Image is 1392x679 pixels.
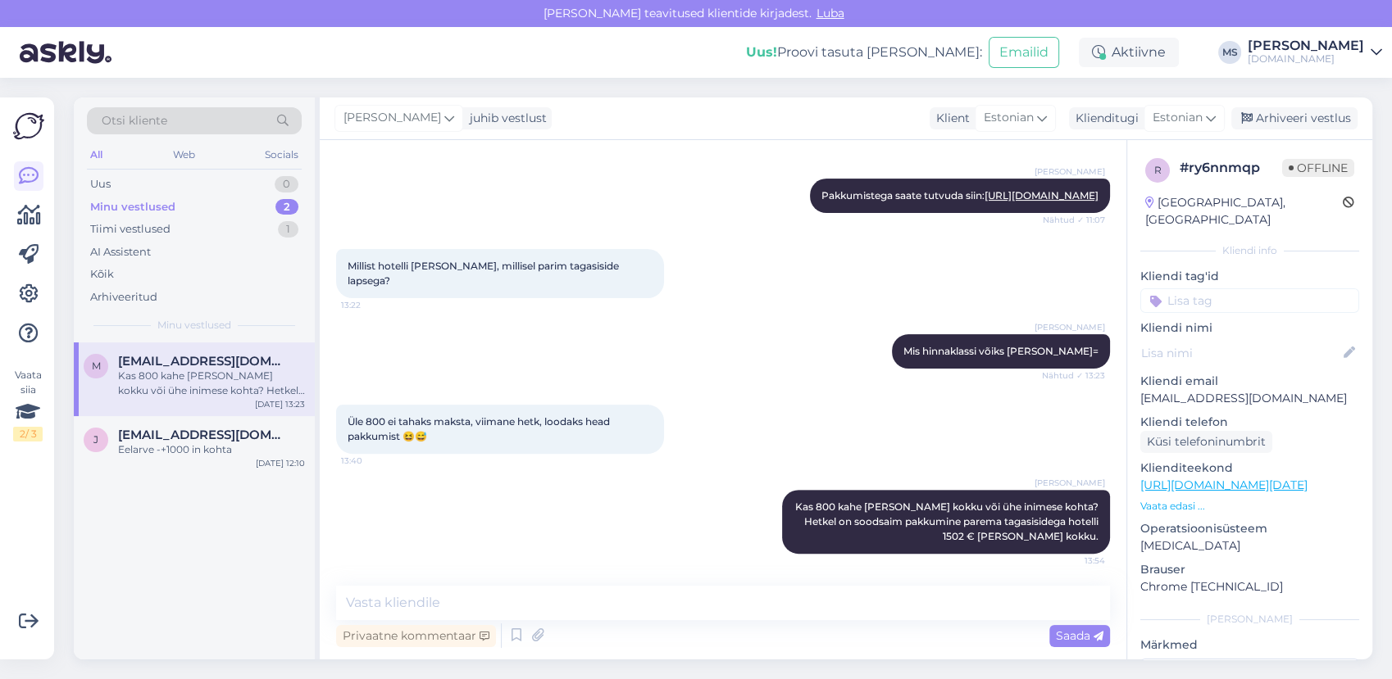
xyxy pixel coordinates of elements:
div: Aktiivne [1079,38,1179,67]
div: Tiimi vestlused [90,221,171,238]
div: [GEOGRAPHIC_DATA], [GEOGRAPHIC_DATA] [1145,194,1343,229]
div: Privaatne kommentaar [336,625,496,647]
div: Uus [90,176,111,192]
span: Üle 800 ei tahaks maksta, viimane hetk, loodaks head pakkumist 😆😅 [348,415,612,442]
span: Estonian [1153,109,1203,127]
div: [PERSON_NAME] [1140,612,1359,627]
div: 2 [275,199,298,215]
a: [URL][DOMAIN_NAME] [985,189,1099,201]
span: Millist hotelli [PERSON_NAME], millisel parim tagasiside lapsega? [348,260,621,287]
span: juri.tuulse@gmail.com [118,428,289,442]
a: [URL][DOMAIN_NAME][DATE] [1140,478,1308,492]
p: Kliendi nimi [1140,319,1359,337]
span: Offline [1282,159,1354,177]
div: Kõik [90,266,114,283]
div: [PERSON_NAME] [1248,39,1364,52]
div: 2 / 3 [13,427,43,441]
div: Proovi tasuta [PERSON_NAME]: [746,43,982,62]
div: Klienditugi [1069,110,1139,127]
input: Lisa tag [1140,288,1359,313]
span: j [93,433,98,446]
div: [DOMAIN_NAME] [1248,52,1364,66]
span: Otsi kliente [102,112,167,129]
p: Kliendi email [1140,373,1359,390]
p: Kliendi tag'id [1140,268,1359,285]
p: Märkmed [1140,636,1359,654]
div: [DATE] 13:23 [255,398,305,410]
div: MS [1218,41,1241,64]
input: Lisa nimi [1141,344,1340,362]
span: Luba [812,6,849,20]
div: juhib vestlust [463,110,547,127]
span: 13:40 [341,455,403,467]
span: m [92,360,101,372]
div: [DATE] 12:10 [256,457,305,469]
div: Kliendi info [1140,243,1359,258]
div: Küsi telefoninumbrit [1140,431,1272,453]
span: malbritparnpuu@gmail.com [118,354,289,369]
span: Nähtud ✓ 11:07 [1043,214,1105,226]
span: Saada [1056,628,1103,643]
div: 1 [278,221,298,238]
a: [PERSON_NAME][DOMAIN_NAME] [1248,39,1382,66]
div: 0 [275,176,298,192]
span: Nähtud ✓ 13:23 [1042,369,1105,382]
span: 13:54 [1044,555,1105,567]
p: Vaata edasi ... [1140,499,1359,514]
span: r [1154,164,1162,176]
img: Askly Logo [13,111,44,142]
div: # ry6nnmqp [1180,158,1282,178]
b: Uus! [746,44,777,60]
span: [PERSON_NAME] [343,109,441,127]
div: AI Assistent [90,244,151,260]
p: Kliendi telefon [1140,414,1359,431]
div: Minu vestlused [90,199,175,215]
div: All [87,144,106,165]
p: [MEDICAL_DATA] [1140,537,1359,555]
span: Minu vestlused [157,318,231,333]
p: [EMAIL_ADDRESS][DOMAIN_NAME] [1140,390,1359,407]
p: Klienditeekond [1140,459,1359,477]
div: Arhiveeritud [90,289,157,306]
span: Estonian [984,109,1034,127]
div: Socials [262,144,302,165]
p: Brauser [1140,561,1359,578]
div: Klient [930,110,970,127]
div: Kas 800 kahe [PERSON_NAME] kokku või ühe inimese kohta? Hetkel on soodsaim pakkumine parema tagas... [118,369,305,398]
div: Arhiveeri vestlus [1231,107,1358,129]
span: Mis hinnaklassi võiks [PERSON_NAME]= [903,345,1099,357]
span: [PERSON_NAME] [1035,477,1105,489]
div: Web [170,144,198,165]
p: Chrome [TECHNICAL_ID] [1140,578,1359,595]
span: Kas 800 kahe [PERSON_NAME] kokku või ühe inimese kohta? Hetkel on soodsaim pakkumine parema tagas... [795,500,1101,542]
span: Pakkumistega saate tutvuda siin: [821,189,1099,201]
button: Emailid [989,37,1059,68]
div: Eelarve -+1000 in kohta [118,442,305,457]
div: Vaata siia [13,368,43,441]
p: Operatsioonisüsteem [1140,520,1359,537]
span: [PERSON_NAME] [1035,321,1105,333]
span: [PERSON_NAME] [1035,165,1105,178]
span: 13:22 [341,299,403,311]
